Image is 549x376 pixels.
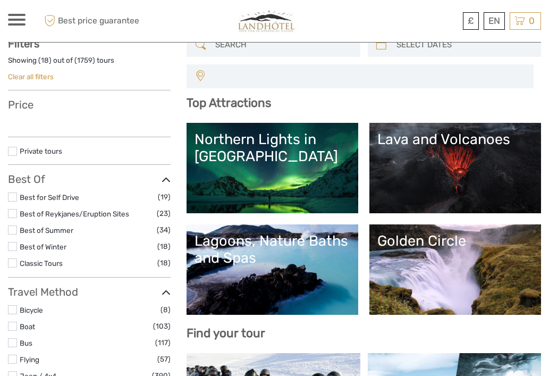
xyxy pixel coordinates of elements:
span: (117) [155,337,171,349]
a: Lagoons, Nature Baths and Spas [195,232,350,307]
h3: Best Of [8,173,171,186]
input: SEARCH [211,36,354,54]
a: Golden Circle [377,232,533,307]
a: Best of Reykjanes/Eruption Sites [20,210,129,218]
div: Lagoons, Nature Baths and Spas [195,232,350,267]
h3: Travel Method [8,286,171,298]
span: (23) [157,207,171,220]
span: (8) [161,304,171,316]
a: Northern Lights in [GEOGRAPHIC_DATA] [195,131,350,205]
span: Best price guarantee [41,12,141,30]
a: Private tours [20,147,62,155]
strong: Filters [8,37,39,50]
div: Golden Circle [377,232,533,249]
a: Best of Summer [20,226,73,235]
b: Top Attractions [187,96,271,110]
div: Showing ( ) out of ( ) tours [8,55,171,72]
span: (103) [153,320,171,332]
a: Lava and Volcanoes [377,131,533,205]
a: Bus [20,339,32,347]
label: 1759 [77,55,92,65]
a: Best of Winter [20,243,66,251]
span: (18) [157,240,171,253]
span: (34) [157,224,171,236]
input: SELECT DATES [392,36,536,54]
label: 18 [41,55,49,65]
img: 794-4d1e71b2-5dd0-4a39-8cc1-b0db556bc61e_logo_small.jpg [230,8,303,34]
span: 0 [527,15,536,26]
div: EN [484,12,505,30]
span: £ [468,15,474,26]
a: Boat [20,322,35,331]
span: (19) [158,191,171,203]
span: (18) [157,257,171,269]
a: Best for Self Drive [20,193,79,202]
a: Bicycle [20,306,43,314]
h3: Price [8,98,171,111]
a: Flying [20,355,39,364]
div: Lava and Volcanoes [377,131,533,148]
a: Classic Tours [20,259,63,268]
b: Find your tour [187,326,265,340]
span: (57) [157,353,171,365]
div: Northern Lights in [GEOGRAPHIC_DATA] [195,131,350,165]
a: Clear all filters [8,72,54,81]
